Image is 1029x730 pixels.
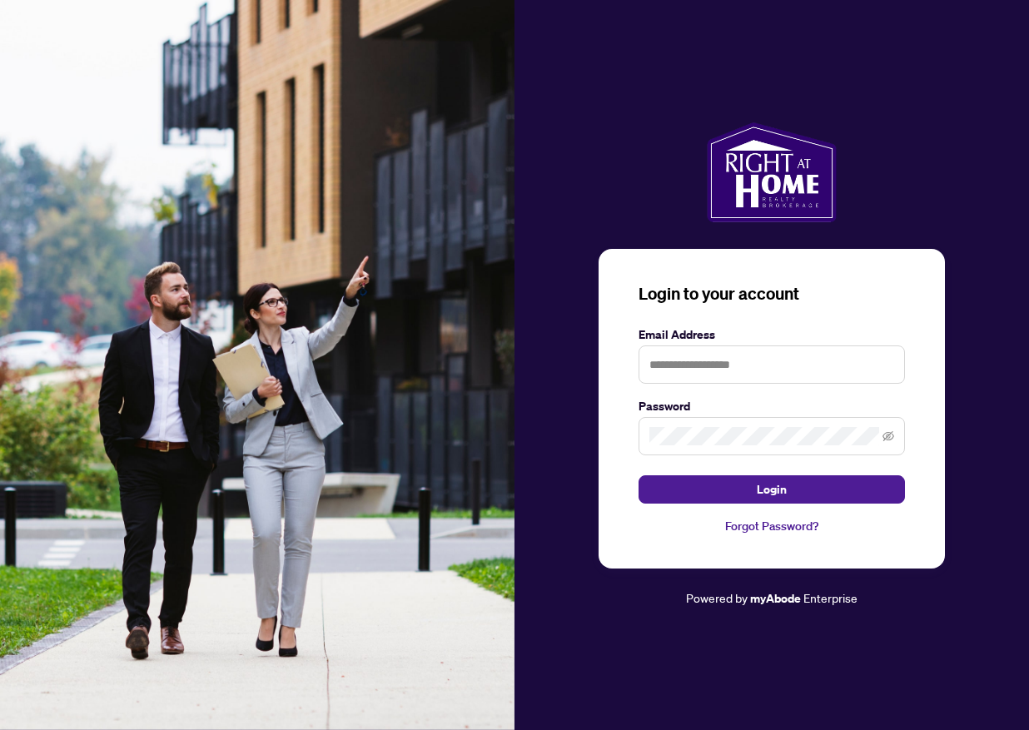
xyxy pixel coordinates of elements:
[639,397,905,415] label: Password
[707,122,836,222] img: ma-logo
[686,590,748,605] span: Powered by
[639,282,905,305] h3: Login to your account
[750,589,801,608] a: myAbode
[639,325,905,344] label: Email Address
[639,517,905,535] a: Forgot Password?
[757,476,787,503] span: Login
[882,430,894,442] span: eye-invisible
[639,475,905,504] button: Login
[803,590,857,605] span: Enterprise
